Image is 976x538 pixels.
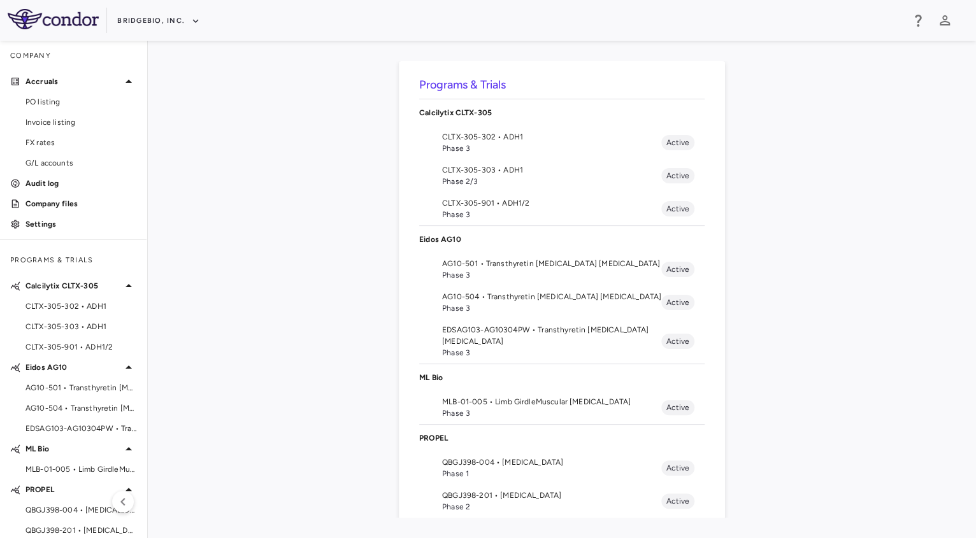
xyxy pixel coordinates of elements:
[419,391,705,424] li: MLB-01-005 • Limb GirdleMuscular [MEDICAL_DATA]Phase 3Active
[419,425,705,451] div: PROPEL
[419,485,705,518] li: QBGJ398-201 • [MEDICAL_DATA]Phase 2Active
[661,137,694,148] span: Active
[25,137,136,148] span: FX rates
[25,362,121,373] p: Eidos AG10
[25,504,136,516] span: QBGJ398-004 • [MEDICAL_DATA]
[25,382,136,393] span: AG10-501 • Transthyretin [MEDICAL_DATA] [MEDICAL_DATA]
[661,297,694,308] span: Active
[419,107,705,118] p: Calcilytix CLTX-305
[419,253,705,286] li: AG10-501 • Transthyretin [MEDICAL_DATA] [MEDICAL_DATA]Phase 3Active
[442,347,661,358] span: Phase 3
[661,462,694,474] span: Active
[661,336,694,347] span: Active
[25,443,121,455] p: ML Bio
[661,495,694,507] span: Active
[442,197,661,209] span: CLTX-305-901 • ADH1/2
[442,143,661,154] span: Phase 3
[25,157,136,169] span: G/L accounts
[442,258,661,269] span: AG10-501 • Transthyretin [MEDICAL_DATA] [MEDICAL_DATA]
[25,76,121,87] p: Accruals
[117,11,200,31] button: BridgeBio, Inc.
[419,234,705,245] p: Eidos AG10
[661,203,694,215] span: Active
[25,341,136,353] span: CLTX-305-901 • ADH1/2
[25,301,136,312] span: CLTX-305-302 • ADH1
[442,396,661,407] span: MLB-01-005 • Limb GirdleMuscular [MEDICAL_DATA]
[25,525,136,536] span: QBGJ398-201 • [MEDICAL_DATA]
[661,402,694,413] span: Active
[8,9,99,29] img: logo-full-SnFGN8VE.png
[442,302,661,314] span: Phase 3
[442,176,661,187] span: Phase 2/3
[442,131,661,143] span: CLTX-305-302 • ADH1
[25,198,136,209] p: Company files
[419,159,705,192] li: CLTX-305-303 • ADH1Phase 2/3Active
[25,178,136,189] p: Audit log
[661,170,694,181] span: Active
[25,321,136,332] span: CLTX-305-303 • ADH1
[25,423,136,434] span: EDSAG103-AG10304PW • Transthyretin [MEDICAL_DATA] [MEDICAL_DATA]
[419,76,705,94] h6: Programs & Trials
[25,280,121,292] p: Calcilytix CLTX-305
[419,126,705,159] li: CLTX-305-302 • ADH1Phase 3Active
[419,451,705,485] li: QBGJ398-004 • [MEDICAL_DATA]Phase 1Active
[25,402,136,414] span: AG10-504 • Transthyretin [MEDICAL_DATA] [MEDICAL_DATA]
[419,286,705,319] li: AG10-504 • Transthyretin [MEDICAL_DATA] [MEDICAL_DATA]Phase 3Active
[442,407,661,419] span: Phase 3
[442,164,661,176] span: CLTX-305-303 • ADH1
[442,501,661,513] span: Phase 2
[25,218,136,230] p: Settings
[419,372,705,383] p: ML Bio
[419,192,705,225] li: CLTX-305-901 • ADH1/2Phase 3Active
[25,484,121,495] p: PROPEL
[442,291,661,302] span: AG10-504 • Transthyretin [MEDICAL_DATA] [MEDICAL_DATA]
[25,96,136,108] span: PO listing
[419,319,705,364] li: EDSAG103-AG10304PW • Transthyretin [MEDICAL_DATA] [MEDICAL_DATA]Phase 3Active
[442,269,661,281] span: Phase 3
[419,226,705,253] div: Eidos AG10
[25,117,136,128] span: Invoice listing
[442,457,661,468] span: QBGJ398-004 • [MEDICAL_DATA]
[25,464,136,475] span: MLB-01-005 • Limb GirdleMuscular [MEDICAL_DATA]
[442,490,661,501] span: QBGJ398-201 • [MEDICAL_DATA]
[442,324,661,347] span: EDSAG103-AG10304PW • Transthyretin [MEDICAL_DATA] [MEDICAL_DATA]
[661,264,694,275] span: Active
[442,209,661,220] span: Phase 3
[419,364,705,391] div: ML Bio
[419,432,705,444] p: PROPEL
[442,468,661,479] span: Phase 1
[419,99,705,126] div: Calcilytix CLTX-305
